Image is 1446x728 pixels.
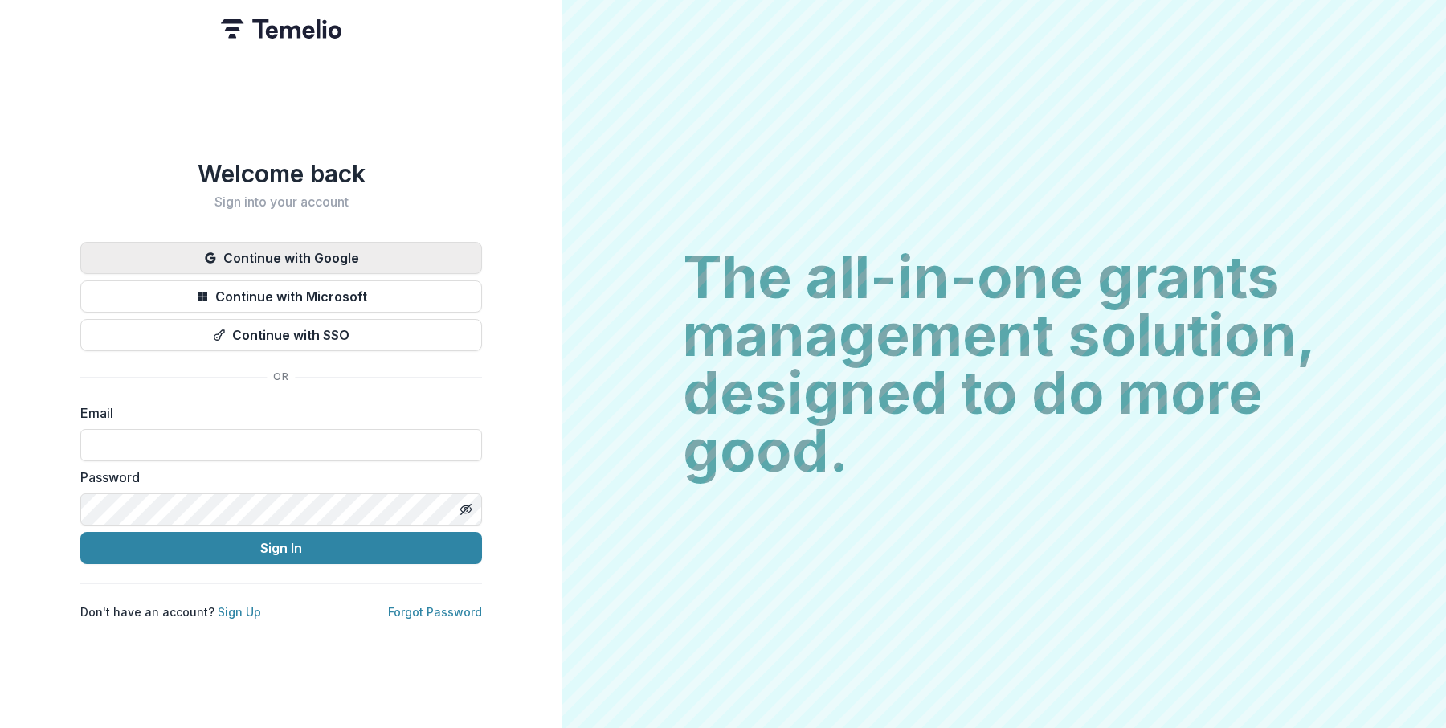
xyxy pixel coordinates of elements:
a: Forgot Password [388,605,482,619]
button: Toggle password visibility [453,497,479,522]
h1: Welcome back [80,159,482,188]
button: Continue with SSO [80,319,482,351]
p: Don't have an account? [80,603,261,620]
label: Password [80,468,472,487]
button: Continue with Google [80,242,482,274]
label: Email [80,403,472,423]
button: Sign In [80,532,482,564]
button: Continue with Microsoft [80,280,482,313]
a: Sign Up [218,605,261,619]
h2: Sign into your account [80,194,482,210]
img: Temelio [221,19,341,39]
